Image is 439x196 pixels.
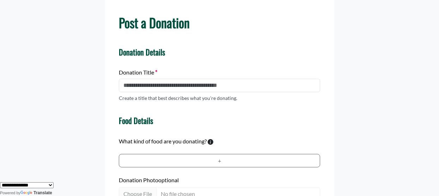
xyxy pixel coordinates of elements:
p: Create a title that best describes what you're donating. [119,94,237,102]
h4: Food Details [119,116,153,125]
h4: Donation Details [119,47,320,57]
svg: To calculate environmental impacts, we follow the Food Loss + Waste Protocol [208,139,213,145]
h1: Post a Donation [119,15,320,30]
a: Translate [20,190,52,195]
label: Donation Title [119,68,157,77]
img: Google Translate [20,191,33,196]
span: optional [158,177,179,183]
label: What kind of food are you donating? [119,137,207,145]
label: Donation Photo [119,176,320,184]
